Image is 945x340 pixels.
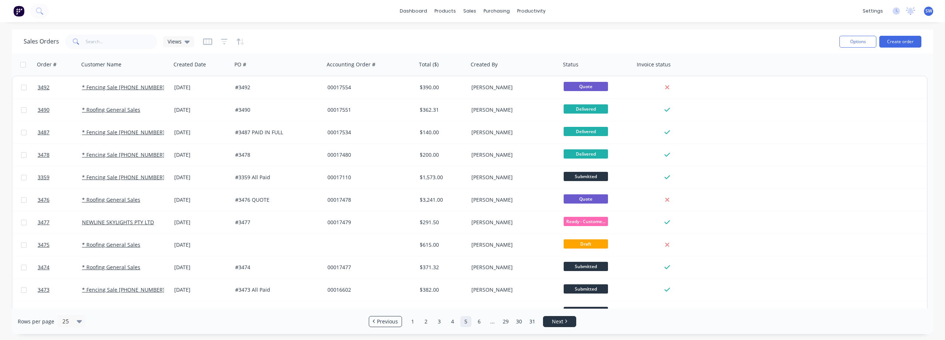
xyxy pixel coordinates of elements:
span: SW [925,8,932,14]
a: Page 1 [407,316,418,327]
span: Draft [564,239,608,249]
div: $390.00 [420,84,463,91]
div: Accounting Order # [327,61,375,68]
a: * Fencing Sale [PHONE_NUMBER] [82,174,165,181]
a: Page 2 [420,316,432,327]
div: [DATE] [174,241,229,249]
div: [PERSON_NAME] [471,84,553,91]
div: 00017554 [327,84,409,91]
div: [DATE] [174,129,229,136]
div: 00017110 [327,174,409,181]
a: 1308 [38,301,82,323]
div: #3487 PAID IN FULL [235,129,317,136]
div: [PERSON_NAME] [471,286,553,294]
div: 00017480 [327,151,409,159]
div: Total ($) [419,61,439,68]
span: Quote [564,82,608,91]
a: 3474 [38,256,82,278]
ul: Pagination [366,316,579,327]
a: NEWLINE SKYLIGHTS PTY LTD [82,219,154,226]
div: $362.31 [420,106,463,114]
span: Ready - Custome... [564,217,608,226]
div: settings [859,6,887,17]
div: $371.32 [420,264,463,271]
div: $382.00 [420,286,463,294]
div: #3476 QUOTE [235,196,317,204]
div: $615.00 [420,241,463,249]
div: #3492 [235,84,317,91]
div: Order # [37,61,56,68]
a: Page 5 is your current page [460,316,471,327]
div: $140.00 [420,129,463,136]
div: [PERSON_NAME] [471,174,553,181]
div: [DATE] [174,286,229,294]
span: 3478 [38,151,49,159]
button: Create order [879,36,921,48]
a: * Fencing Sale [PHONE_NUMBER] [82,151,165,158]
div: #3477 [235,219,317,226]
a: * Fencing Sale [PHONE_NUMBER] [82,129,165,136]
div: #3474 [235,264,317,271]
a: 3476 [38,189,82,211]
span: 3492 [38,84,49,91]
span: Delivered [564,104,608,114]
span: 3487 [38,129,49,136]
h1: Sales Orders [24,38,59,45]
span: Rows per page [18,318,54,325]
div: [PERSON_NAME] [471,219,553,226]
span: Quote [564,194,608,204]
div: $1,573.00 [420,174,463,181]
div: $291.50 [420,219,463,226]
a: * Roofing General Sales [82,241,140,248]
a: * Fencing Sale [PHONE_NUMBER] [82,84,165,91]
div: $3,241.00 [420,196,463,204]
a: 3490 [38,99,82,121]
a: Jump forward [487,316,498,327]
div: 00017478 [327,196,409,204]
a: 3478 [38,144,82,166]
button: Options [839,36,876,48]
div: [DATE] [174,174,229,181]
div: purchasing [480,6,513,17]
div: [PERSON_NAME] [471,196,553,204]
a: Page 6 [474,316,485,327]
a: Page 31 [527,316,538,327]
span: 3490 [38,106,49,114]
div: [DATE] [174,219,229,226]
a: * Fencing Sale [PHONE_NUMBER] [82,286,165,293]
a: Page 30 [513,316,525,327]
div: PO # [234,61,246,68]
span: 3473 [38,286,49,294]
div: Created Date [173,61,206,68]
span: Submitted [564,262,608,271]
a: 3359 [38,166,82,188]
div: [PERSON_NAME] [471,264,553,271]
a: * Roofing General Sales [82,106,140,113]
a: 3473 [38,279,82,301]
div: #3490 [235,106,317,114]
span: 3477 [38,219,49,226]
a: 3477 [38,211,82,233]
div: #3359 All Paid [235,174,317,181]
span: 3359 [38,174,49,181]
div: 00017551 [327,106,409,114]
div: productivity [513,6,549,17]
div: 00017479 [327,219,409,226]
div: 00016602 [327,286,409,294]
img: Factory [13,6,24,17]
span: 3476 [38,196,49,204]
div: #3473 All Paid [235,286,317,294]
span: Submitted [564,307,608,316]
a: dashboard [396,6,431,17]
span: 3474 [38,264,49,271]
a: Previous page [369,318,402,325]
div: [DATE] [174,196,229,204]
div: sales [460,6,480,17]
span: Previous [377,318,398,325]
div: Status [563,61,578,68]
div: Created By [471,61,498,68]
div: $200.00 [420,151,463,159]
a: * Roofing General Sales [82,264,140,271]
div: [DATE] [174,264,229,271]
div: [DATE] [174,84,229,91]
